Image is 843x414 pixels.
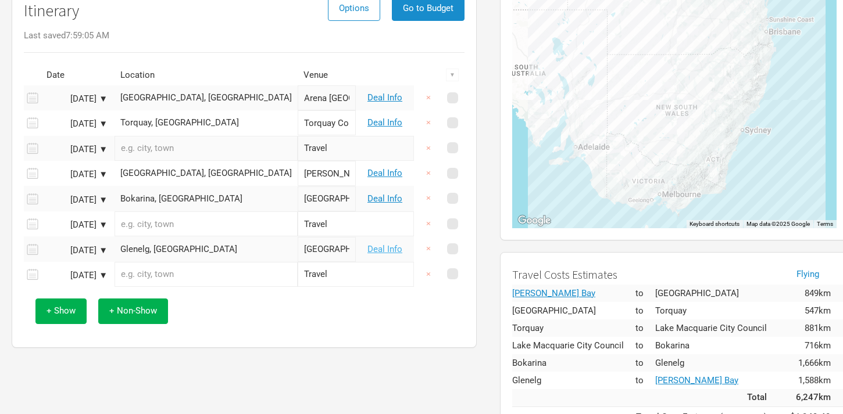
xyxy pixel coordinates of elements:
[44,221,108,229] div: [DATE] ▼
[512,268,767,281] h2: Travel Costs Estimates
[655,302,778,319] td: Torquay
[98,298,168,323] button: + Non-Show
[635,372,655,389] td: to
[778,389,842,406] td: 6,247km
[44,246,108,255] div: [DATE] ▼
[635,337,655,354] td: to
[298,186,356,211] input: Sunshine Coast Stadium
[796,269,819,279] a: Flying
[298,211,414,236] input: Travel
[120,93,292,102] div: Canberra, Australia
[44,145,108,154] div: [DATE] ▼
[44,271,108,280] div: [DATE] ▼
[47,305,76,316] span: + Show
[798,375,831,386] span: 1,588km
[367,168,402,178] a: Deal Info
[805,305,831,316] span: 547km
[512,319,635,337] td: Torquay
[635,354,655,372] td: to
[817,221,833,227] a: Terms
[655,319,778,337] td: Lake Macquarie City Council
[44,196,108,204] div: [DATE] ▼
[446,69,459,81] div: ▼
[415,161,442,186] button: ×
[115,262,298,287] input: e.g. city, town
[415,236,442,261] button: ×
[512,302,635,319] td: [GEOGRAPHIC_DATA]
[805,340,831,351] span: 716km
[115,211,298,236] input: e.g. city, town
[403,3,453,13] span: Go to Budget
[298,262,414,287] input: Travel
[765,19,770,23] div: Sunshine Coast Stadium, Bokarina, Australia
[512,354,635,372] td: Bokarina
[115,136,298,161] input: e.g. city, town
[512,289,611,298] div: Byron Bay, Australia
[415,136,442,161] button: ×
[109,305,157,316] span: + Non-Show
[415,85,442,110] button: ×
[120,118,292,127] div: Torquay, Australia
[35,298,87,323] button: + Show
[805,288,831,298] span: 849km
[415,110,442,135] button: ×
[771,47,776,52] div: , Byron Bay, Australia
[415,186,442,211] button: ×
[713,150,717,155] div: Arena Budawang, Canberra, Australia
[512,389,778,406] td: Total
[392,3,465,13] a: Go to Budget
[746,221,810,227] span: Map data ©2025 Google
[512,337,635,354] td: Lake Macquarie City Council
[44,170,108,179] div: [DATE] ▼
[298,85,356,110] input: Arena Budawang
[415,211,442,236] button: ×
[298,65,356,85] th: Venue
[120,245,292,254] div: Glenelg, Australia
[635,319,655,337] td: to
[515,213,553,228] a: Click to see this area on Google Maps
[44,95,108,103] div: [DATE] ▼
[24,2,79,20] h1: Itinerary
[120,195,292,203] div: Bokarina, Australia
[115,65,298,85] th: Location
[635,285,655,302] td: to
[367,193,402,204] a: Deal Info
[655,285,778,302] td: [GEOGRAPHIC_DATA]
[655,354,778,372] td: Glenelg
[298,161,356,186] input: Speers Point Park
[655,337,778,354] td: Bokarina
[339,3,369,13] span: Options
[44,120,108,128] div: [DATE] ▼
[690,220,740,228] button: Keyboard shortcuts
[649,201,653,206] div: Torquay Common, Torquay, Australia
[298,237,356,262] input: Glenelg Beach
[655,376,767,385] div: Byron Bay, Australia
[298,110,356,135] input: Torquay Common
[367,117,402,128] a: Deal Info
[745,114,749,119] div: Speers Point Park, Lake Macquarie City Council, Australia
[367,244,402,254] a: Deal Info
[415,262,442,287] button: ×
[572,146,577,150] div: Glenelg Beach, Glenelg, Australia
[805,323,831,333] span: 881km
[798,358,831,368] span: 1,666km
[41,65,110,85] th: Date
[120,169,292,178] div: Lake Macquarie City Council, Australia
[298,136,414,161] input: Travel
[24,31,465,40] div: Last saved 7:59:05 AM
[635,302,655,319] td: to
[515,213,553,228] img: Google
[367,92,402,103] a: Deal Info
[512,372,635,389] td: Glenelg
